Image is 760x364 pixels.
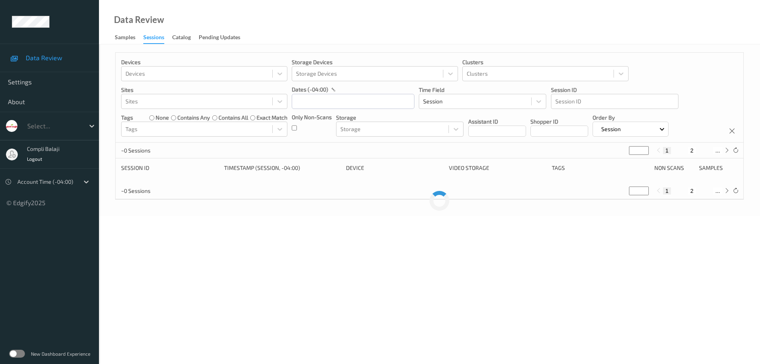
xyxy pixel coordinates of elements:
div: Sessions [143,33,164,44]
div: Non Scans [654,164,693,172]
p: Session ID [551,86,678,94]
p: Shopper ID [530,118,588,126]
p: Only Non-Scans [292,113,332,121]
button: ... [713,187,722,194]
div: Samples [115,33,135,43]
button: 2 [688,147,696,154]
p: Session [598,125,623,133]
p: Clusters [462,58,629,66]
div: Data Review [114,16,164,24]
p: Devices [121,58,287,66]
p: Storage Devices [292,58,458,66]
div: Pending Updates [199,33,240,43]
div: Session ID [121,164,218,172]
p: Sites [121,86,287,94]
label: contains all [218,114,248,122]
p: dates (-04:00) [292,86,328,93]
div: Video Storage [449,164,546,172]
p: Assistant ID [468,118,526,126]
label: exact match [256,114,287,122]
a: Catalog [172,32,199,43]
a: Pending Updates [199,32,248,43]
p: ~0 Sessions [121,187,180,195]
div: Samples [699,164,738,172]
label: contains any [177,114,210,122]
div: Tags [552,164,649,172]
p: Order By [593,114,669,122]
label: none [156,114,169,122]
button: 1 [663,147,671,154]
div: Catalog [172,33,191,43]
p: Storage [336,114,464,122]
button: ... [713,147,722,154]
div: Timestamp (Session, -04:00) [224,164,341,172]
a: Sessions [143,32,172,44]
button: 1 [663,187,671,194]
p: Time Field [419,86,546,94]
div: Device [346,164,443,172]
p: Tags [121,114,133,122]
p: ~0 Sessions [121,147,180,154]
button: 2 [688,187,696,194]
a: Samples [115,32,143,43]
